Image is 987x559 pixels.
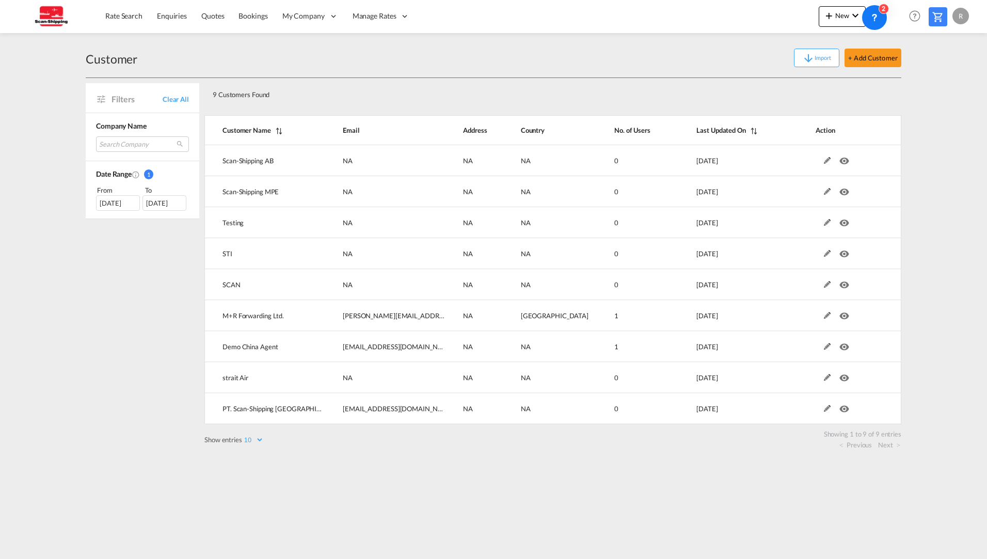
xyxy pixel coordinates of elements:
[204,269,325,300] td: SCAN
[463,250,473,258] span: NA
[839,440,872,449] a: Previous
[588,207,671,238] td: 0
[671,176,790,207] td: 2025-02-19
[463,157,473,165] span: NA
[325,145,445,176] td: NA
[503,331,588,362] td: NA
[521,250,531,258] span: NA
[521,157,531,165] span: NA
[521,188,531,196] span: NA
[204,435,264,444] label: Show entries
[445,300,503,331] td: NA
[163,95,189,104] span: Clear All
[503,207,588,238] td: NA
[201,11,224,20] span: Quotes
[588,269,671,300] td: 0
[445,238,503,269] td: NA
[671,269,790,300] td: 2024-09-06
[588,300,671,331] td: 1
[325,331,445,362] td: china@test.com
[521,374,531,382] span: NA
[614,374,618,382] span: 0
[671,115,790,145] th: Last Updated On
[671,393,790,424] td: 2023-11-03
[503,269,588,300] td: NA
[204,393,325,424] td: PT. Scan-Shipping Indonesia
[839,309,853,317] md-icon: icon-eye
[696,250,718,258] span: [DATE]
[325,238,445,269] td: NA
[503,393,588,424] td: NA
[204,300,325,331] td: M+R Forwarding Ltd.
[463,219,473,227] span: NA
[222,188,279,196] span: Scan-Shipping MPE
[463,188,473,196] span: NA
[96,185,189,211] span: From To [DATE][DATE]
[696,281,718,289] span: [DATE]
[588,115,671,145] th: No. of Users
[503,176,588,207] td: NA
[204,238,325,269] td: STI
[204,331,325,362] td: Demo China Agent
[343,188,353,196] span: NA
[210,424,901,439] div: Showing 1 to 9 of 9 entries
[839,185,853,193] md-icon: icon-eye
[343,312,507,320] span: [PERSON_NAME][EMAIL_ADDRESS][DOMAIN_NAME]
[614,405,618,413] span: 0
[463,343,473,351] span: NA
[588,331,671,362] td: 1
[96,185,141,195] div: From
[343,250,353,258] span: NA
[839,278,853,286] md-icon: icon-eye
[343,157,353,165] span: NA
[463,374,473,382] span: NA
[696,219,718,227] span: [DATE]
[521,312,588,320] span: [GEOGRAPHIC_DATA]
[503,115,588,145] th: Country
[696,343,718,351] span: [DATE]
[503,300,588,331] td: China
[463,312,473,320] span: NA
[96,121,147,130] span: Company Name
[839,402,853,410] md-icon: icon-eye
[238,11,267,20] span: Bookings
[222,219,244,227] span: Testing
[325,300,445,331] td: johansen@straitair.com
[325,115,445,145] th: Email
[445,115,503,145] th: Address
[588,145,671,176] td: 0
[823,9,835,22] md-icon: icon-plus 400-fg
[15,5,85,28] img: 123b615026f311ee80dabbd30bc9e10f.jpg
[614,157,618,165] span: 0
[222,374,248,382] span: strait Air
[325,393,445,424] td: aarisyie@scan-shipping.com
[343,405,454,413] span: [EMAIL_ADDRESS][DOMAIN_NAME]
[445,207,503,238] td: NA
[952,8,969,24] div: R
[906,7,929,26] div: Help
[614,188,618,196] span: 0
[144,185,189,195] div: To
[325,269,445,300] td: NA
[802,52,815,65] md-icon: icon-arrow-down
[906,7,924,25] span: Help
[503,145,588,176] td: NA
[790,115,901,145] th: Action
[222,157,273,165] span: Scan-Shipping AB
[242,436,264,444] select: Show entries
[839,371,853,379] md-icon: icon-eye
[445,176,503,207] td: NA
[204,176,325,207] td: Scan-Shipping MPE
[588,362,671,393] td: 0
[849,9,862,22] md-icon: icon-chevron-down
[204,115,325,145] th: Customer Name
[144,169,153,179] span: 1
[503,362,588,393] td: NA
[696,157,718,165] span: [DATE]
[794,49,839,67] button: icon-arrow-downImport
[209,82,829,103] div: 9 Customers Found
[282,11,325,21] span: My Company
[614,281,618,289] span: 0
[671,145,790,176] td: 2025-02-20
[325,176,445,207] td: NA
